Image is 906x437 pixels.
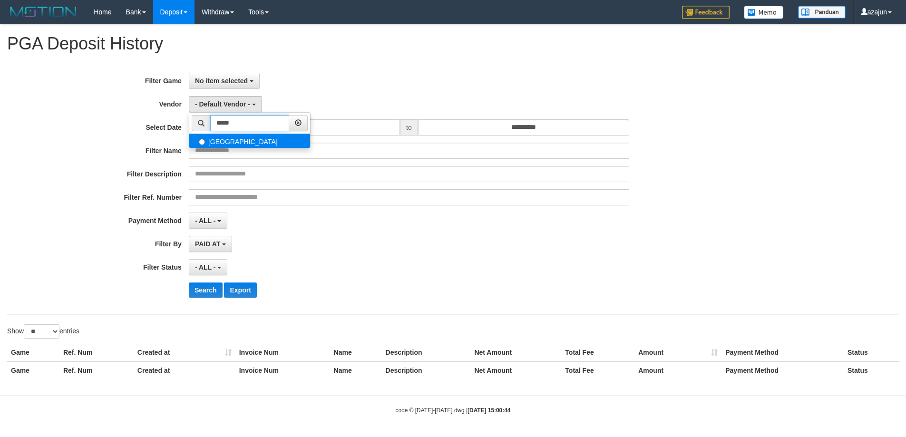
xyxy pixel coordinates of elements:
[195,240,220,248] span: PAID AT
[7,5,79,19] img: MOTION_logo.png
[744,6,784,19] img: Button%20Memo.svg
[382,361,471,379] th: Description
[189,134,310,148] label: [GEOGRAPHIC_DATA]
[195,263,216,271] span: - ALL -
[199,139,205,145] input: [GEOGRAPHIC_DATA]
[721,344,844,361] th: Payment Method
[382,344,471,361] th: Description
[468,407,510,414] strong: [DATE] 15:00:44
[59,344,134,361] th: Ref. Num
[470,344,561,361] th: Net Amount
[189,236,232,252] button: PAID AT
[195,217,216,224] span: - ALL -
[189,213,227,229] button: - ALL -
[844,344,899,361] th: Status
[224,282,256,298] button: Export
[561,344,634,361] th: Total Fee
[396,407,511,414] small: code © [DATE]-[DATE] dwg |
[235,344,330,361] th: Invoice Num
[134,361,235,379] th: Created at
[189,96,262,112] button: - Default Vendor -
[330,344,382,361] th: Name
[844,361,899,379] th: Status
[189,282,223,298] button: Search
[561,361,634,379] th: Total Fee
[59,361,134,379] th: Ref. Num
[400,119,418,136] span: to
[470,361,561,379] th: Net Amount
[195,77,248,85] span: No item selected
[189,73,260,89] button: No item selected
[7,34,899,53] h1: PGA Deposit History
[24,324,59,339] select: Showentries
[7,324,79,339] label: Show entries
[634,344,721,361] th: Amount
[634,361,721,379] th: Amount
[798,6,846,19] img: panduan.png
[195,100,250,108] span: - Default Vendor -
[189,259,227,275] button: - ALL -
[682,6,730,19] img: Feedback.jpg
[7,361,59,379] th: Game
[134,344,235,361] th: Created at
[235,361,330,379] th: Invoice Num
[721,361,844,379] th: Payment Method
[330,361,382,379] th: Name
[7,344,59,361] th: Game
